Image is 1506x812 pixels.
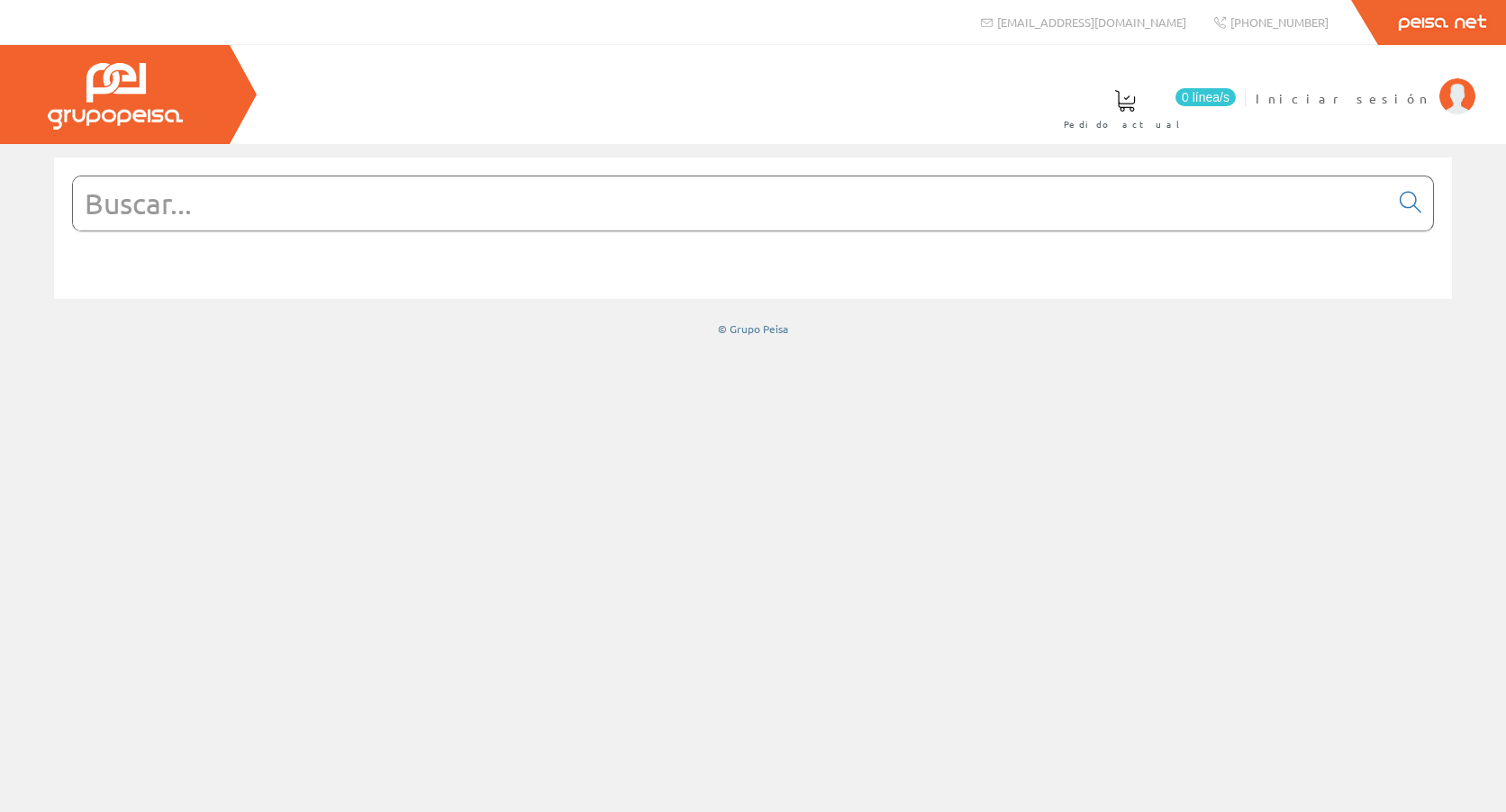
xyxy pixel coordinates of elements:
span: 0 línea/s [1175,88,1236,106]
a: Iniciar sesión [1256,75,1475,92]
span: Iniciar sesión [1256,89,1430,107]
input: Buscar... [73,176,1389,230]
span: [EMAIL_ADDRESS][DOMAIN_NAME] [997,14,1186,30]
span: [PHONE_NUMBER] [1230,14,1329,30]
span: Pedido actual [1064,115,1186,133]
div: © Grupo Peisa [54,321,1452,337]
img: Grupo Peisa [48,63,183,130]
